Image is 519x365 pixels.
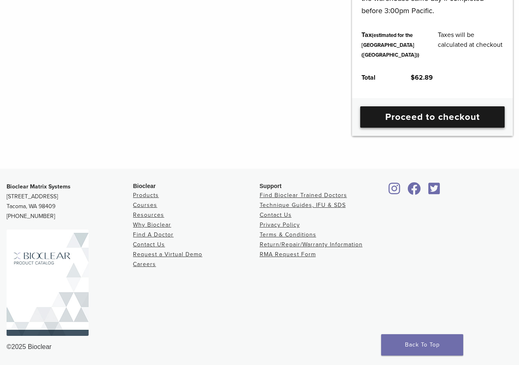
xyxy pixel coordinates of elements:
a: Return/Repair/Warranty Information [260,241,363,248]
a: Bioclear [386,187,403,195]
a: Find A Doctor [133,231,174,238]
p: [STREET_ADDRESS] Tacoma, WA 98409 [PHONE_NUMBER] [7,182,133,221]
a: Privacy Policy [260,221,300,228]
span: $ [411,73,415,82]
th: Tax [352,23,428,66]
a: Products [133,192,159,199]
td: Taxes will be calculated at checkout [429,23,513,66]
a: RMA Request Form [260,251,316,258]
a: Technique Guides, IFU & SDS [260,202,346,209]
a: Why Bioclear [133,221,171,228]
a: Careers [133,261,156,268]
a: Bioclear [425,187,443,195]
span: Support [260,183,282,189]
a: Resources [133,211,164,218]
strong: Bioclear Matrix Systems [7,183,71,190]
th: Total [352,66,401,89]
bdi: 62.89 [411,73,433,82]
small: (estimated for the [GEOGRAPHIC_DATA] ([GEOGRAPHIC_DATA])) [361,32,419,58]
a: Contact Us [260,211,292,218]
a: Bioclear [405,187,424,195]
img: Bioclear [7,230,89,336]
div: ©2025 Bioclear [7,342,512,352]
a: Courses [133,202,157,209]
a: Back To Top [381,334,463,356]
a: Find Bioclear Trained Doctors [260,192,347,199]
a: Contact Us [133,241,165,248]
a: Terms & Conditions [260,231,316,238]
span: Bioclear [133,183,155,189]
a: Request a Virtual Demo [133,251,202,258]
a: Proceed to checkout [360,106,505,128]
